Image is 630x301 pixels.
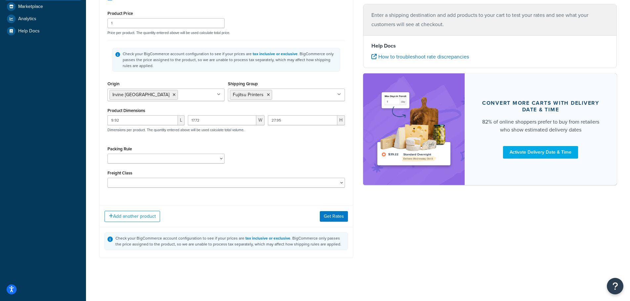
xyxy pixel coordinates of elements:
[371,53,469,60] a: How to troubleshoot rate discrepancies
[256,115,265,125] span: W
[18,4,43,10] span: Marketplace
[481,100,601,113] div: Convert more carts with delivery date & time
[481,118,601,134] div: 82% of online shoppers prefer to buy from retailers who show estimated delivery dates
[337,115,345,125] span: H
[107,81,119,86] label: Origin
[5,25,81,37] a: Help Docs
[320,211,348,222] button: Get Rates
[107,170,132,175] label: Freight Class
[112,91,169,98] span: Irvine [GEOGRAPHIC_DATA]
[123,51,337,69] div: Check your BigCommerce account configuration to see if your prices are . BigCommerce only passes ...
[371,42,609,50] h4: Help Docs
[107,11,133,16] label: Product Price
[178,115,185,125] span: L
[503,146,578,159] a: Activate Delivery Date & Time
[371,11,609,29] p: Enter a shipping destination and add products to your cart to test your rates and see what your c...
[253,51,298,57] a: tax inclusive or exclusive
[107,108,145,113] label: Product Dimensions
[105,211,160,222] button: Add another product
[233,91,264,98] span: Fujitsu Printers
[18,28,40,34] span: Help Docs
[106,30,347,35] p: Price per product. The quantity entered above will be used calculate total price.
[18,16,36,22] span: Analytics
[228,81,258,86] label: Shipping Group
[245,235,290,241] a: tax inclusive or exclusive
[373,83,455,175] img: feature-image-ddt-36eae7f7280da8017bfb280eaccd9c446f90b1fe08728e4019434db127062ab4.png
[106,128,244,132] p: Dimensions per product. The quantity entered above will be used calculate total volume.
[107,146,132,151] label: Packing Rule
[607,278,623,294] button: Open Resource Center
[5,13,81,25] a: Analytics
[115,235,345,247] div: Check your BigCommerce account configuration to see if your prices are . BigCommerce only passes ...
[5,1,81,13] a: Marketplace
